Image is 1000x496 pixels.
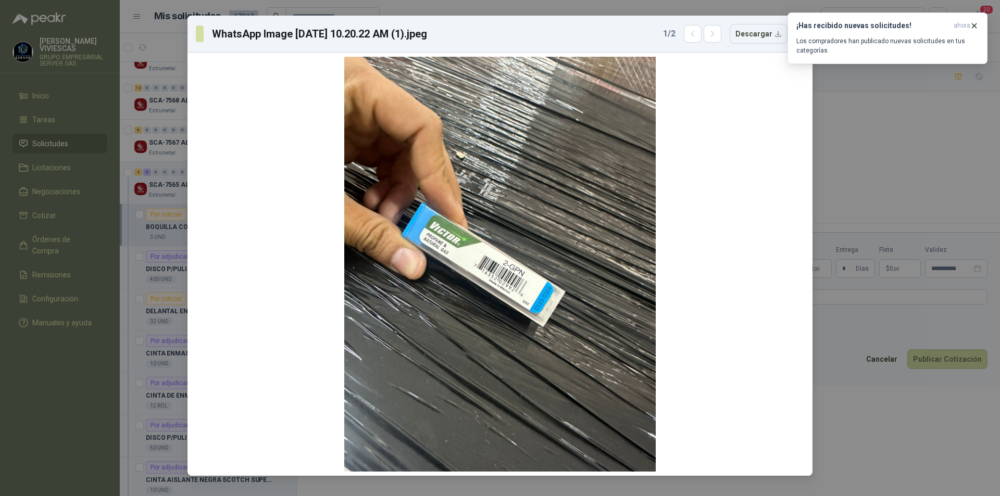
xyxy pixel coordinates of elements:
[796,21,949,30] h3: ¡Has recibido nuevas solicitudes!
[954,21,970,30] span: ahora
[730,24,787,44] button: Descargar
[787,12,988,64] button: ¡Has recibido nuevas solicitudes!ahora Los compradores han publicado nuevas solicitudes en tus ca...
[663,28,676,40] span: 1 / 2
[796,36,979,55] p: Los compradores han publicado nuevas solicitudes en tus categorías.
[212,26,428,42] h3: WhatsApp Image [DATE] 10.20.22 AM (1).jpeg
